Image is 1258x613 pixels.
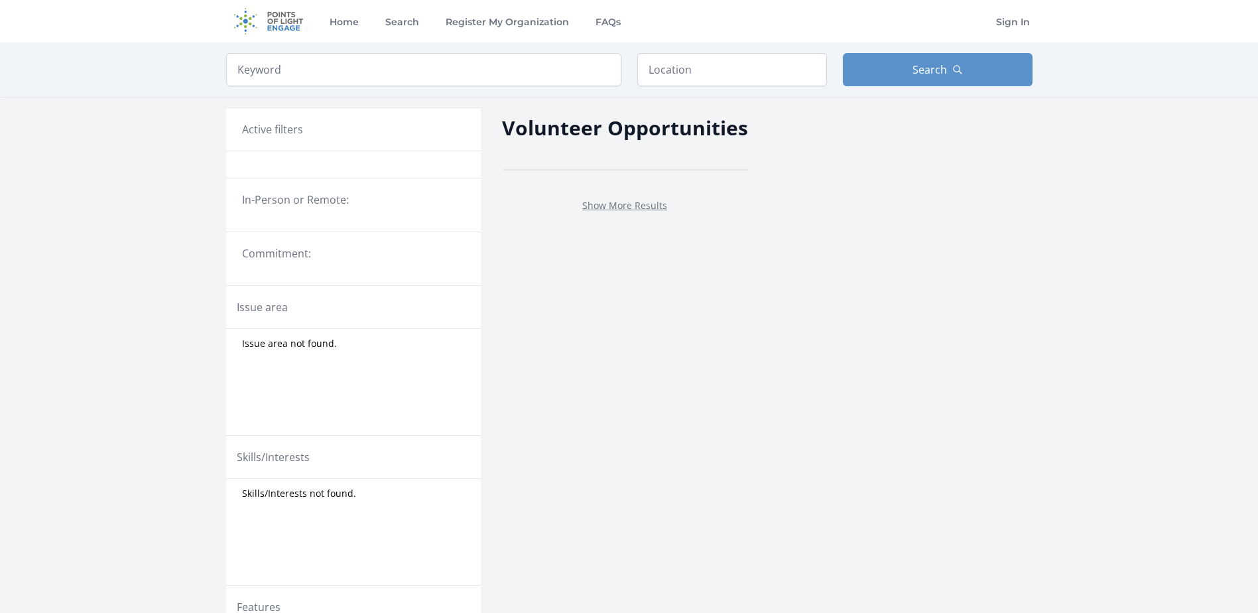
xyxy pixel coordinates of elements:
span: Search [912,62,947,78]
span: Skills/Interests not found. [242,487,356,500]
legend: Issue area [237,299,288,315]
legend: Commitment: [242,245,465,261]
input: Location [637,53,827,86]
span: Issue area not found. [242,337,337,350]
h2: Volunteer Opportunities [502,113,748,143]
button: Search [843,53,1033,86]
h3: Active filters [242,121,303,137]
input: Keyword [226,53,621,86]
a: Show More Results [582,199,667,212]
legend: In-Person or Remote: [242,192,465,208]
legend: Skills/Interests [237,449,310,465]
